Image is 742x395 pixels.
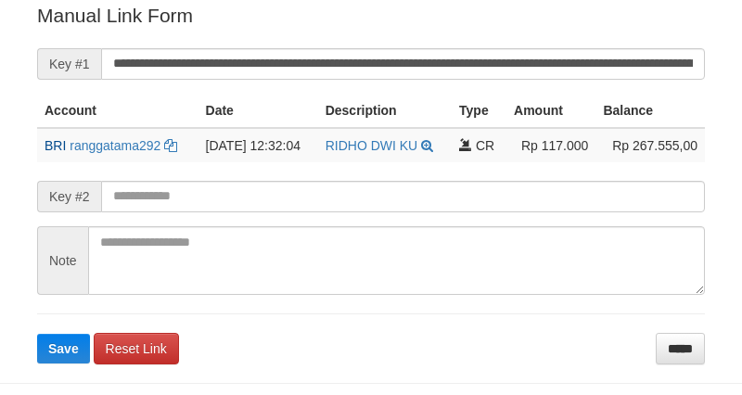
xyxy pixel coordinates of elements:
[198,94,318,128] th: Date
[37,226,88,295] span: Note
[70,138,160,153] a: ranggatama292
[164,138,177,153] a: Copy ranggatama292 to clipboard
[106,341,167,356] span: Reset Link
[37,2,705,29] p: Manual Link Form
[326,138,418,153] a: RIDHO DWI KU
[45,138,66,153] span: BRI
[595,128,705,162] td: Rp 267.555,00
[476,138,494,153] span: CR
[48,341,79,356] span: Save
[318,94,452,128] th: Description
[37,334,90,363] button: Save
[94,333,179,364] a: Reset Link
[506,94,595,128] th: Amount
[506,128,595,162] td: Rp 117.000
[37,94,198,128] th: Account
[198,128,318,162] td: [DATE] 12:32:04
[37,48,101,80] span: Key #1
[595,94,705,128] th: Balance
[452,94,506,128] th: Type
[37,181,101,212] span: Key #2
